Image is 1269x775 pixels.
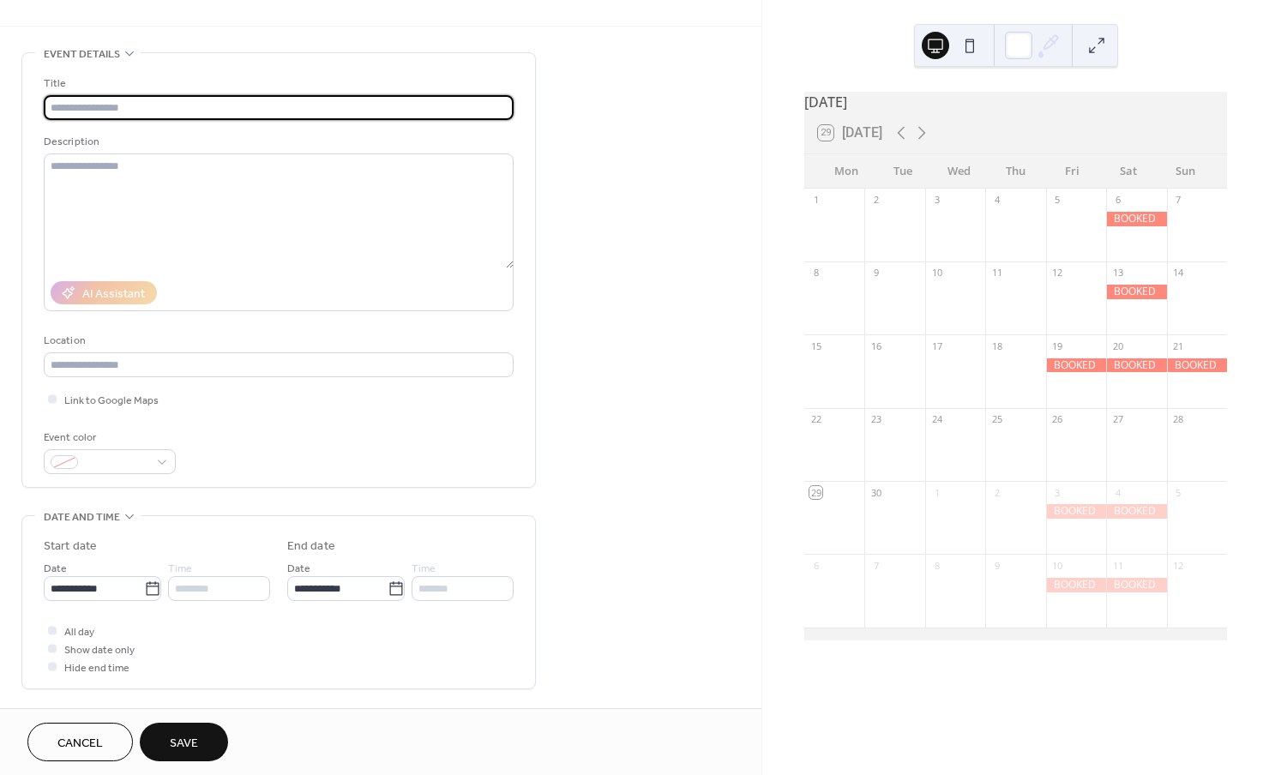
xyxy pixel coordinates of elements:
[412,560,436,578] span: Time
[1111,267,1124,279] div: 13
[931,154,988,189] div: Wed
[809,267,822,279] div: 8
[64,659,129,677] span: Hide end time
[44,332,510,350] div: Location
[930,267,943,279] div: 10
[1046,358,1106,373] div: BOOKED
[869,559,882,572] div: 7
[1051,413,1064,426] div: 26
[990,194,1003,207] div: 4
[990,486,1003,499] div: 2
[1157,154,1213,189] div: Sun
[809,559,822,572] div: 6
[930,486,943,499] div: 1
[1111,413,1124,426] div: 27
[869,486,882,499] div: 30
[57,735,103,753] span: Cancel
[988,154,1044,189] div: Thu
[1172,559,1185,572] div: 12
[44,508,120,526] span: Date and time
[818,154,875,189] div: Mon
[990,559,1003,572] div: 9
[1172,486,1185,499] div: 5
[990,413,1003,426] div: 25
[170,735,198,753] span: Save
[1043,154,1100,189] div: Fri
[168,560,192,578] span: Time
[1051,486,1064,499] div: 3
[1172,339,1185,352] div: 21
[1111,486,1124,499] div: 4
[1106,285,1166,299] div: BOOKED
[990,339,1003,352] div: 18
[1172,413,1185,426] div: 28
[44,538,97,556] div: Start date
[1106,504,1166,519] div: BOOKED
[869,267,882,279] div: 9
[990,267,1003,279] div: 11
[869,339,882,352] div: 16
[64,392,159,410] span: Link to Google Maps
[1046,504,1106,519] div: BOOKED
[930,413,943,426] div: 24
[1106,578,1166,592] div: BOOKED
[930,194,943,207] div: 3
[44,75,510,93] div: Title
[869,194,882,207] div: 2
[809,486,822,499] div: 29
[809,339,822,352] div: 15
[1046,578,1106,592] div: BOOKED
[140,723,228,761] button: Save
[44,133,510,151] div: Description
[1100,154,1157,189] div: Sat
[869,413,882,426] div: 23
[1051,559,1064,572] div: 10
[1051,339,1064,352] div: 19
[1106,212,1166,226] div: BOOKED
[1167,358,1227,373] div: BOOKED
[930,559,943,572] div: 8
[287,560,310,578] span: Date
[1111,339,1124,352] div: 20
[287,538,335,556] div: End date
[44,45,120,63] span: Event details
[44,429,172,447] div: Event color
[809,194,822,207] div: 1
[64,623,94,641] span: All day
[1106,358,1166,373] div: BOOKED
[1111,559,1124,572] div: 11
[1172,267,1185,279] div: 14
[1051,194,1064,207] div: 5
[1172,194,1185,207] div: 7
[809,413,822,426] div: 22
[1051,267,1064,279] div: 12
[27,723,133,761] button: Cancel
[875,154,931,189] div: Tue
[804,92,1227,112] div: [DATE]
[1111,194,1124,207] div: 6
[930,339,943,352] div: 17
[44,560,67,578] span: Date
[64,641,135,659] span: Show date only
